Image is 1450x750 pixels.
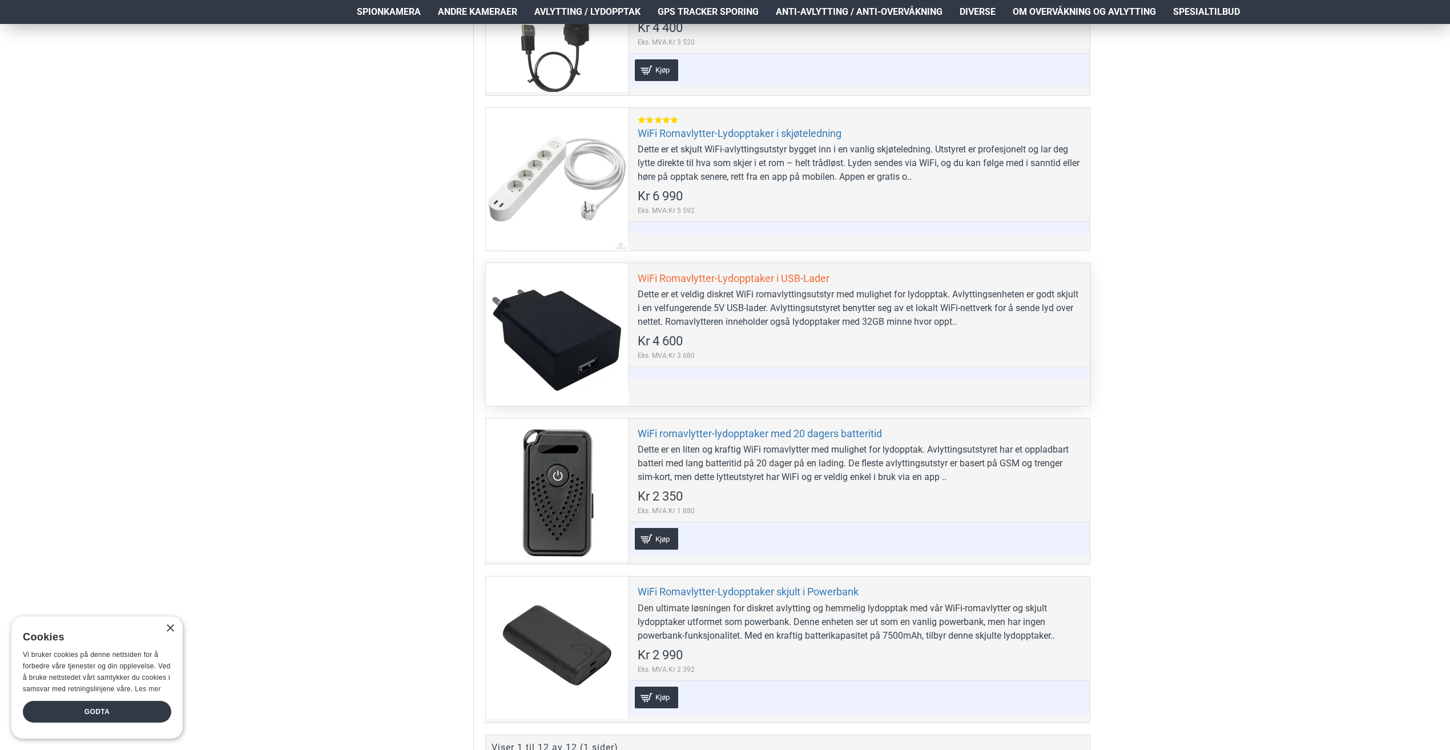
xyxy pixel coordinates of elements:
[960,5,996,19] span: Diverse
[638,427,882,440] a: WiFi romavlytter-lydopptaker med 20 dagers batteritid
[438,5,517,19] span: Andre kameraer
[638,664,695,675] span: Eks. MVA:Kr 2 392
[1013,5,1156,19] span: Om overvåkning og avlytting
[638,288,1081,329] div: Dette er et veldig diskret WiFi romavlyttingsutstyr med mulighet for lydopptak. Avlyttingsenheten...
[638,443,1081,484] div: Dette er en liten og kraftig WiFi romavlytter med mulighet for lydopptak. Avlyttingsutstyret har ...
[638,649,683,662] span: Kr 2 990
[638,37,695,47] span: Eks. MVA:Kr 3 520
[652,66,672,74] span: Kjøp
[638,350,695,361] span: Eks. MVA:Kr 3 680
[638,490,683,503] span: Kr 2 350
[23,701,171,723] div: Godta
[638,506,695,516] span: Eks. MVA:Kr 1 880
[638,335,683,348] span: Kr 4 600
[638,585,859,598] a: WiFi Romavlytter-Lydopptaker skjult i Powerbank
[652,693,672,701] span: Kjøp
[638,22,683,34] span: Kr 4 400
[638,602,1081,643] div: Den ultimate løsningen for diskret avlytting og hemmelig lydopptak med vår WiFi-romavlytter og sk...
[357,5,421,19] span: Spionkamera
[652,535,672,543] span: Kjøp
[486,108,629,251] a: WiFi Romavlytter-Lydopptaker i skjøteledning
[658,5,759,19] span: GPS Tracker Sporing
[486,576,629,719] a: WiFi Romavlytter-Lydopptaker skjult i Powerbank WiFi Romavlytter-Lydopptaker skjult i Powerbank
[23,625,164,650] div: Cookies
[776,5,942,19] span: Anti-avlytting / Anti-overvåkning
[638,190,683,203] span: Kr 6 990
[638,205,695,216] span: Eks. MVA:Kr 5 592
[135,685,160,693] a: Les mer, opens a new window
[23,651,171,692] span: Vi bruker cookies på denne nettsiden for å forbedre våre tjenester og din opplevelse. Ved å bruke...
[1173,5,1240,19] span: Spesialtilbud
[638,127,841,140] a: WiFi Romavlytter-Lydopptaker i skjøteledning
[638,143,1081,184] div: Dette er et skjult WiFi-avlyttingsutstyr bygget inn i en vanlig skjøteledning. Utstyret er profes...
[486,418,629,561] a: WiFi romavlytter-lydopptaker med 20 dagers batteritid WiFi romavlytter-lydopptaker med 20 dagers ...
[534,5,641,19] span: Avlytting / Lydopptak
[166,624,174,633] div: Close
[638,272,829,285] a: WiFi Romavlytter-Lydopptaker i USB-Lader
[486,263,629,406] a: WiFi Romavlytter-Lydopptaker i USB-Lader WiFi Romavlytter-Lydopptaker i USB-Lader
